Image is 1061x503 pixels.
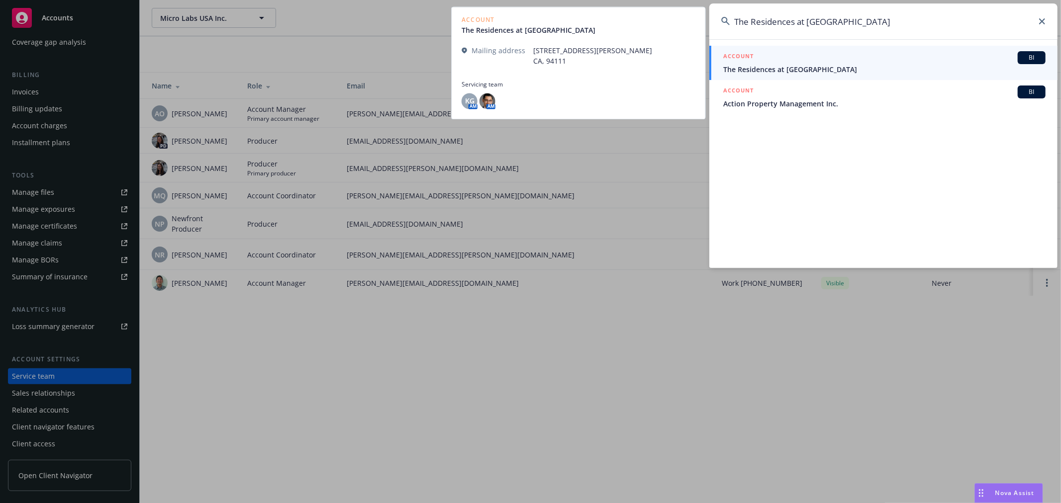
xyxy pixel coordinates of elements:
span: Nova Assist [995,489,1035,497]
h5: ACCOUNT [723,51,754,63]
span: BI [1022,87,1042,96]
a: ACCOUNTBIAction Property Management Inc. [709,80,1058,114]
span: The Residences at [GEOGRAPHIC_DATA] [723,64,1046,75]
span: BI [1022,53,1042,62]
h5: ACCOUNT [723,85,754,97]
div: Drag to move [975,484,987,503]
input: Search... [709,3,1058,39]
span: Action Property Management Inc. [723,98,1046,109]
a: ACCOUNTBIThe Residences at [GEOGRAPHIC_DATA] [709,46,1058,80]
button: Nova Assist [974,483,1043,503]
